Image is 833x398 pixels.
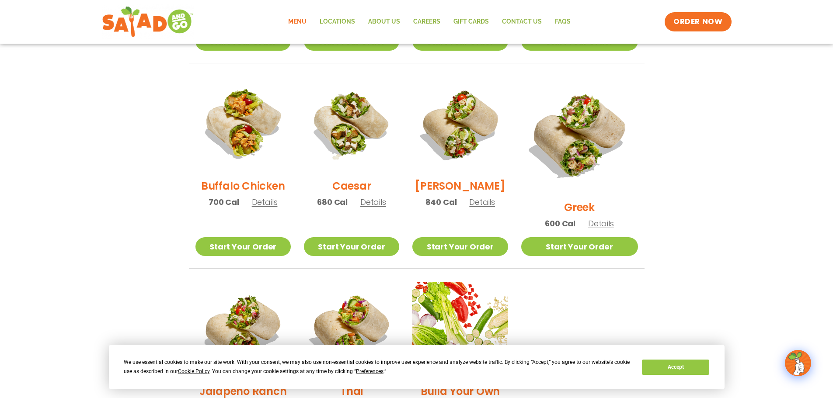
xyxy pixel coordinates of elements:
[195,282,291,377] img: Product photo for Jalapeño Ranch Wrap
[282,12,577,32] nav: Menu
[124,358,631,376] div: We use essential cookies to make our site work. With your consent, we may also use non-essential ...
[407,12,447,32] a: Careers
[469,197,495,208] span: Details
[109,345,725,389] div: Cookie Consent Prompt
[564,200,595,215] h2: Greek
[425,196,457,208] span: 840 Cal
[362,12,407,32] a: About Us
[412,76,508,172] img: Product photo for Cobb Wrap
[356,368,383,374] span: Preferences
[521,76,638,193] img: Product photo for Greek Wrap
[588,218,614,229] span: Details
[786,351,810,375] img: wpChatIcon
[317,196,348,208] span: 680 Cal
[178,368,209,374] span: Cookie Policy
[665,12,731,31] a: ORDER NOW
[447,12,495,32] a: GIFT CARDS
[545,218,575,229] span: 600 Cal
[412,237,508,256] a: Start Your Order
[332,178,371,194] h2: Caesar
[495,12,548,32] a: Contact Us
[201,178,285,194] h2: Buffalo Chicken
[415,178,505,194] h2: [PERSON_NAME]
[195,237,291,256] a: Start Your Order
[282,12,313,32] a: Menu
[313,12,362,32] a: Locations
[304,282,399,377] img: Product photo for Thai Wrap
[521,237,638,256] a: Start Your Order
[209,196,239,208] span: 700 Cal
[360,197,386,208] span: Details
[102,4,194,39] img: new-SAG-logo-768×292
[195,76,291,172] img: Product photo for Buffalo Chicken Wrap
[642,360,709,375] button: Accept
[673,17,722,27] span: ORDER NOW
[412,282,508,377] img: Product photo for Build Your Own
[252,197,278,208] span: Details
[548,12,577,32] a: FAQs
[304,237,399,256] a: Start Your Order
[304,76,399,172] img: Product photo for Caesar Wrap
